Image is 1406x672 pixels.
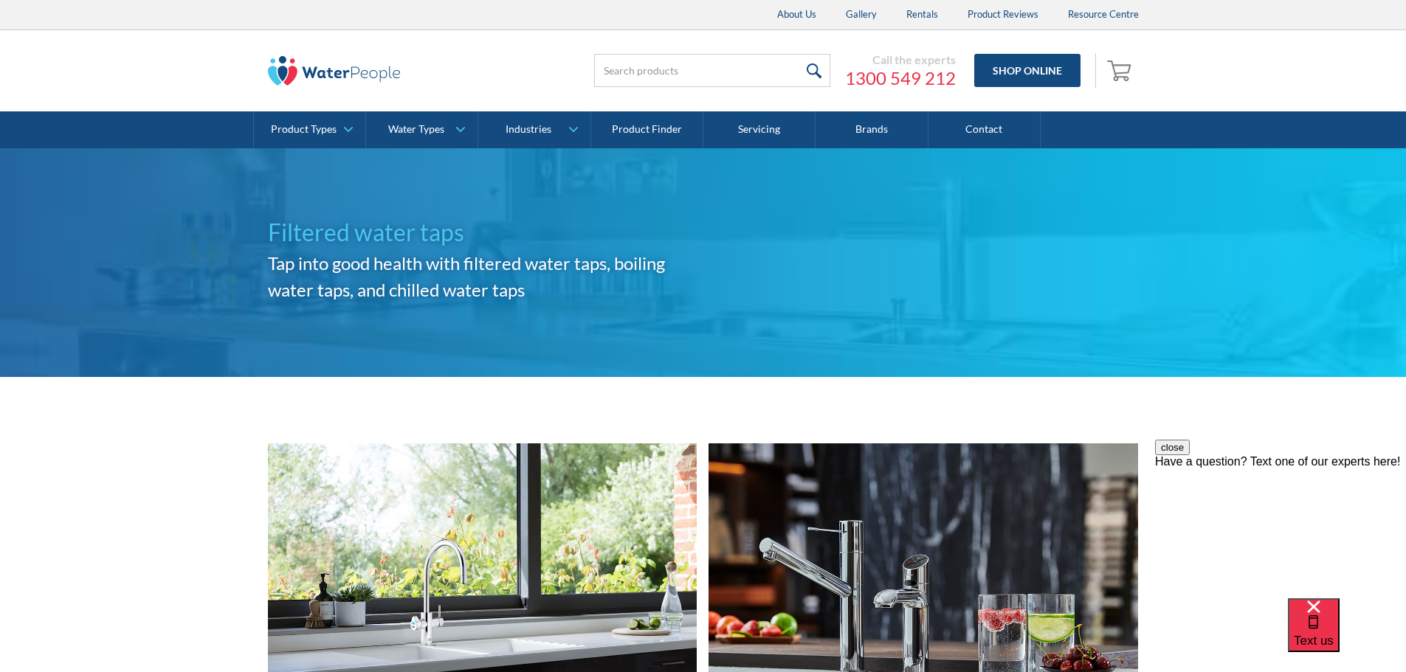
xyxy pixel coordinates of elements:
[1103,53,1139,89] a: Open empty cart
[254,111,365,148] a: Product Types
[268,56,401,86] img: The Water People
[703,111,816,148] a: Servicing
[928,111,1041,148] a: Contact
[974,54,1081,87] a: Shop Online
[506,123,551,136] div: Industries
[388,123,444,136] div: Water Types
[591,111,703,148] a: Product Finder
[271,123,337,136] div: Product Types
[845,52,956,67] div: Call the experts
[1288,598,1406,672] iframe: podium webchat widget bubble
[1107,58,1135,82] img: shopping cart
[478,111,590,148] a: Industries
[845,67,956,89] a: 1300 549 212
[366,111,478,148] a: Water Types
[594,54,830,87] input: Search products
[816,111,928,148] a: Brands
[268,250,703,303] h2: Tap into good health with filtered water taps, boiling water taps, and chilled water taps
[1155,440,1406,617] iframe: podium webchat widget prompt
[268,215,703,250] h1: Filtered water taps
